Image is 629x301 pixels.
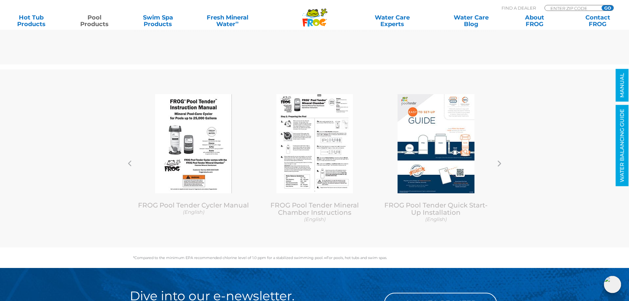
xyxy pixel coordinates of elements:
[155,94,232,193] img: PoolTenderCyclerInstructionManual
[380,201,492,223] a: FROG Pool Tender Quick Start-Up Installation (English)
[446,14,496,27] a: Water CareBlog
[235,19,239,25] sup: ∞
[502,5,536,11] p: Find A Dealer
[352,14,432,27] a: Water CareExperts
[616,105,629,186] a: WATER BALANCING GUIDE
[259,201,370,223] a: FROG Pool Tender Mineral Chamber Instructions (English)
[7,14,56,27] a: Hot TubProducts
[138,201,249,215] a: FROG Pool Tender Cycler Manual (English)
[604,276,621,293] img: openIcon
[550,5,594,11] input: Zip Code Form
[510,14,559,27] a: AboutFROG
[304,216,326,222] em: (English)
[602,5,613,11] input: GO
[425,216,447,222] em: (English)
[398,94,474,193] img: PoolTenderQuickStart-UpInstallation
[70,14,119,27] a: PoolProducts
[133,14,183,27] a: Swim SpaProducts
[616,69,629,102] a: MANUAL
[196,14,258,27] a: Fresh MineralWater∞
[573,14,622,27] a: ContactFROG
[276,94,353,193] img: PoolTenderMineralChamberInstructions
[133,256,496,260] p: *Compared to the minimum EPA recommended chlorine level of 1.0 ppm for a stabilized swimming pool...
[183,209,204,215] em: (English)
